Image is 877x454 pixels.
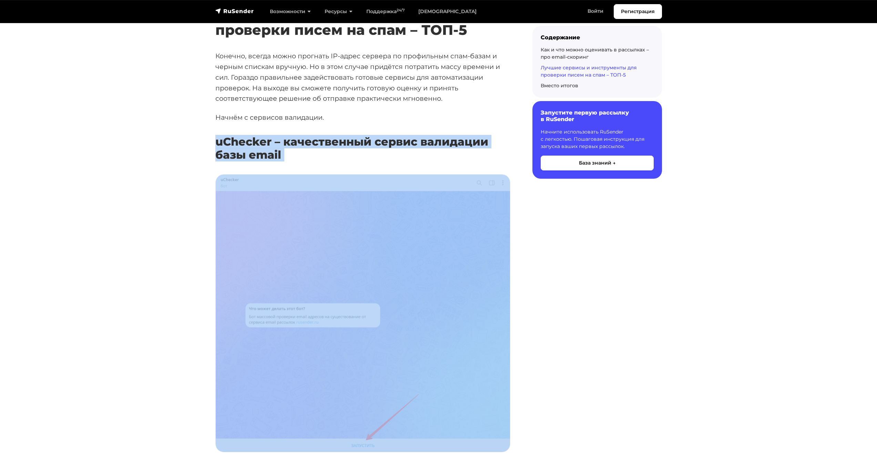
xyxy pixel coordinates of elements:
[581,4,610,18] a: Войти
[215,112,510,123] p: Начнём с сервисов валидации.
[541,82,578,89] a: Вместо итогов
[541,109,654,122] h6: Запустите первую рассылку в RuSender
[215,8,254,14] img: RuSender
[541,128,654,150] p: Начните использовать RuSender с легкостью. Пошаговая инструкция для запуска ваших первых рассылок.
[263,4,318,19] a: Возможности
[541,65,637,78] a: Лучшие сервисы и инструменты для проверки писем на спам – ТОП-5
[411,4,483,19] a: [DEMOGRAPHIC_DATA]
[541,156,654,170] button: База знаний →
[397,8,405,12] sup: 24/7
[614,4,662,19] a: Регистрация
[532,101,662,178] a: Запустите первую рассылку в RuSender Начните использовать RuSender с легкостью. Пошаговая инструк...
[215,135,510,162] h3: uChecker – качественный сервис валидации базы email
[359,4,411,19] a: Поддержка24/7
[541,47,649,60] a: Как и что можно оценивать в рассылках – про email-скоринг
[541,34,654,41] div: Содержание
[318,4,359,19] a: Ресурсы
[215,51,510,104] p: Конечно, всегда можно прогнать IP-адрес сервера по профильным спам-базам и черным спискам вручную...
[216,175,510,452] img: uChecker – качественный сервис валидации базы email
